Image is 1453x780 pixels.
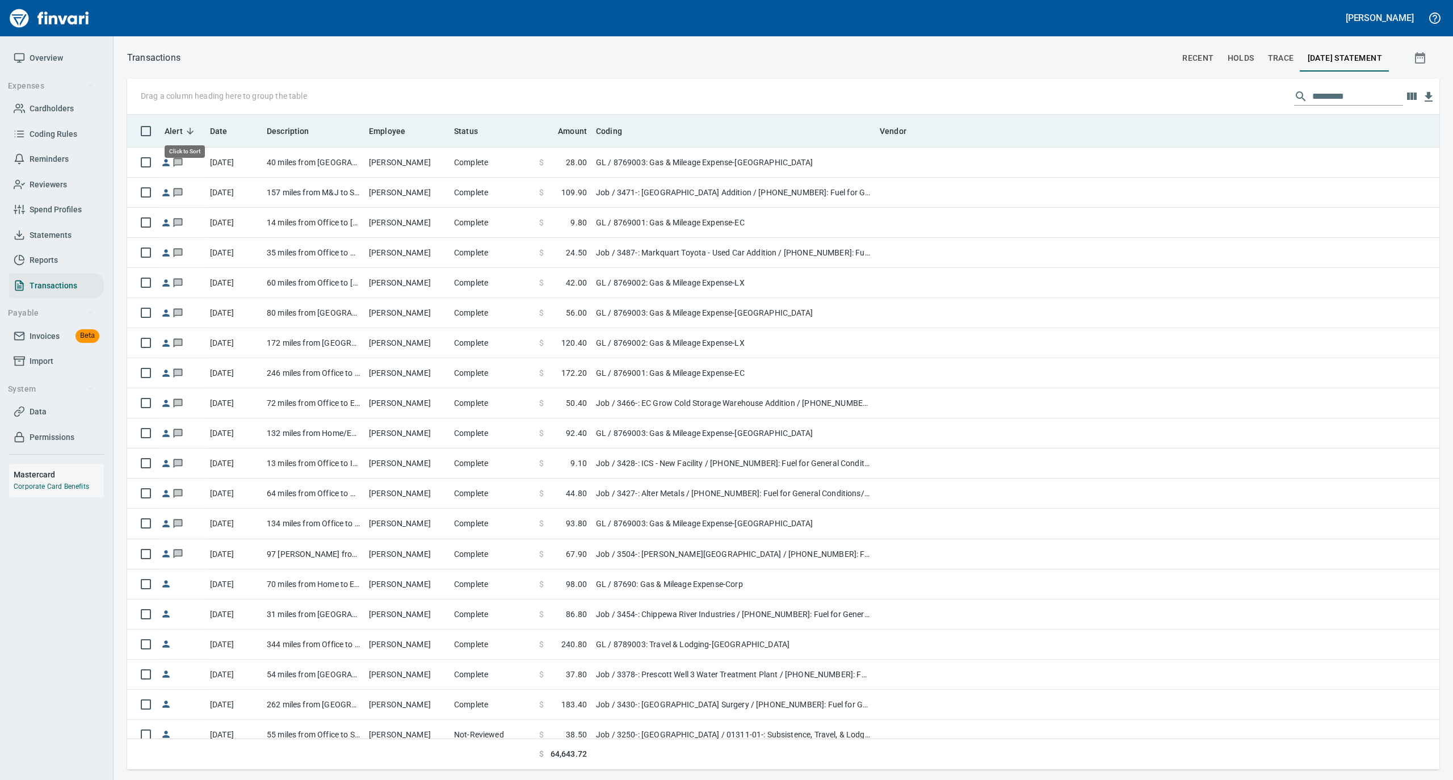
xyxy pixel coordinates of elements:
td: Job / 3471-: [GEOGRAPHIC_DATA] Addition / [PHONE_NUMBER]: Fuel for General Conditions/CM Equipmen... [591,178,875,208]
a: Data [9,399,104,425]
td: 31 miles from [GEOGRAPHIC_DATA] to [GEOGRAPHIC_DATA] , 31 miles from [GEOGRAPHIC_DATA] to [GEOGRA... [262,599,364,630]
span: Reimbursement [160,459,172,467]
td: Complete [450,479,535,509]
td: [PERSON_NAME] [364,208,450,238]
button: Payable [3,303,98,324]
td: Complete [450,388,535,418]
span: Reports [30,253,58,267]
h5: [PERSON_NAME] [1346,12,1414,24]
td: [DATE] [205,448,262,479]
span: Coding [596,124,622,138]
span: 120.40 [561,337,587,349]
td: GL / 8769003: Gas & Mileage Expense-[GEOGRAPHIC_DATA] [591,298,875,328]
span: Alert [165,124,183,138]
span: Reminders [30,152,69,166]
td: Complete [450,509,535,539]
span: Has messages [172,158,184,166]
span: Reimbursement [160,188,172,196]
span: Expenses [8,79,94,93]
button: System [3,379,98,400]
span: Has messages [172,550,184,557]
button: Expenses [3,76,98,97]
span: 37.80 [566,669,587,680]
span: Reviewers [30,178,67,192]
td: Job / 3427-: Alter Metals / [PHONE_NUMBER]: Fuel for General Conditions/CM Equipment / 8: Indirects [591,479,875,509]
span: $ [539,307,544,318]
td: Complete [450,418,535,448]
span: [DATE] Statement [1308,51,1382,65]
span: Reimbursement [160,249,172,256]
span: Has messages [172,219,184,226]
td: GL / 8769001: Gas & Mileage Expense-EC [591,358,875,388]
td: [PERSON_NAME] [364,328,450,358]
td: 134 miles from Office to EC [262,509,364,539]
a: Spend Profiles [9,197,104,223]
span: Reimbursement [160,219,172,226]
a: Statements [9,223,104,248]
td: Not-Reviewed [450,720,535,750]
span: Reimbursement [160,279,172,286]
td: [DATE] [205,208,262,238]
td: [DATE] [205,418,262,448]
span: 9.10 [570,458,587,469]
td: Complete [450,268,535,298]
span: Cardholders [30,102,74,116]
td: [DATE] [205,569,262,599]
span: Statements [30,228,72,242]
a: Cardholders [9,96,104,121]
span: Has messages [172,399,184,406]
span: Coding [596,124,637,138]
td: 70 miles from Home to EC, 70 miles from EC to Home [262,569,364,599]
td: GL / 8769002: Gas & Mileage Expense-LX [591,268,875,298]
p: Transactions [127,51,180,65]
td: 157 miles from M&J to SLAC & Back [262,178,364,208]
span: $ [539,157,544,168]
td: 72 miles from Office to EC Grow Cold Storage [262,388,364,418]
span: 109.90 [561,187,587,198]
td: [DATE] [205,388,262,418]
td: Complete [450,569,535,599]
span: Reimbursement [160,670,172,678]
span: Payable [8,306,94,320]
span: 172.20 [561,367,587,379]
span: Has messages [172,369,184,376]
span: Beta [75,329,99,342]
span: Reimbursement [160,339,172,346]
span: 44.80 [566,488,587,499]
span: Description [267,124,324,138]
span: $ [539,217,544,228]
span: Data [30,405,47,419]
td: Job / 3454-: Chippewa River Industries / [PHONE_NUMBER]: Fuel for General Conditions/CM Equipment... [591,599,875,630]
span: Has messages [172,249,184,256]
td: [DATE] [205,630,262,660]
td: [PERSON_NAME] [364,569,450,599]
td: [DATE] [205,720,262,750]
td: GL / 8769002: Gas & Mileage Expense-LX [591,328,875,358]
span: Employee [369,124,405,138]
span: $ [539,397,544,409]
button: Download table [1420,89,1437,106]
button: [PERSON_NAME] [1343,9,1417,27]
td: [PERSON_NAME] [364,298,450,328]
span: Reimbursement [160,489,172,497]
td: 13 miles from Office to ICS Project [262,448,364,479]
td: [PERSON_NAME] [364,690,450,720]
p: Drag a column heading here to group the table [141,90,307,102]
td: [DATE] [205,178,262,208]
span: 28.00 [566,157,587,168]
span: Reimbursement [160,369,172,376]
span: Has messages [172,459,184,467]
td: 97 [PERSON_NAME] from M&J to [PERSON_NAME][GEOGRAPHIC_DATA] & Back [262,539,364,569]
td: [DATE] [205,660,262,690]
span: $ [539,187,544,198]
span: $ [539,518,544,529]
td: Job / 3504-: [PERSON_NAME][GEOGRAPHIC_DATA] / [PHONE_NUMBER]: Fuel for General Conditions Equipme... [591,539,875,569]
span: Reimbursement [160,701,172,708]
td: GL / 8769003: Gas & Mileage Expense-[GEOGRAPHIC_DATA] [591,509,875,539]
td: Complete [450,358,535,388]
span: Reimbursement [160,731,172,738]
a: Reminders [9,146,104,172]
td: [DATE] [205,328,262,358]
span: 93.80 [566,518,587,529]
span: Employee [369,124,420,138]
